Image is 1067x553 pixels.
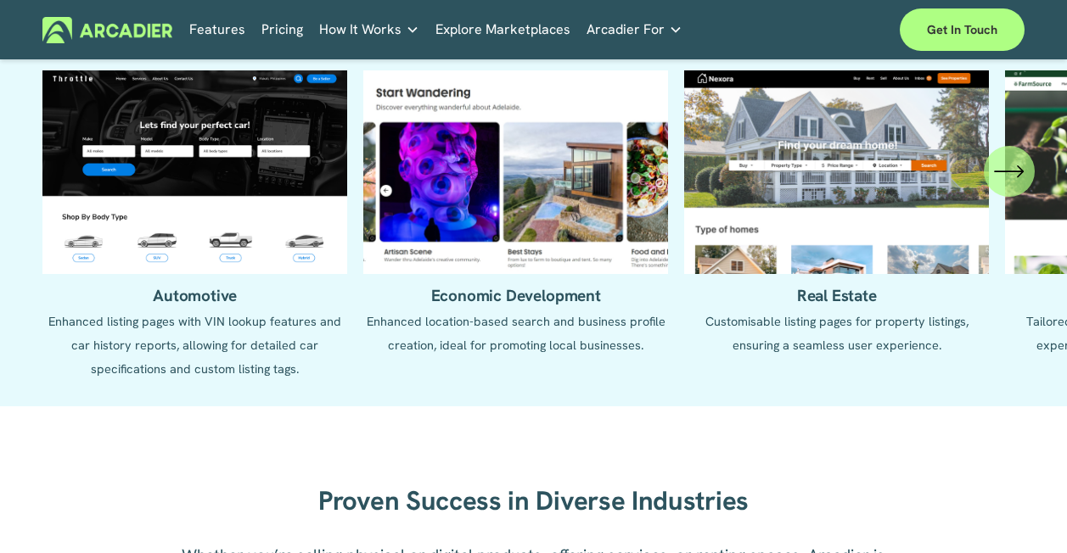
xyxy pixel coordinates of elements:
[189,16,245,42] a: Features
[900,8,1025,51] a: Get in touch
[261,16,303,42] a: Pricing
[587,16,682,42] a: folder dropdown
[435,16,570,42] a: Explore Marketplaces
[318,483,749,517] strong: Proven Success in Diverse Industries
[319,18,402,42] span: How It Works
[984,146,1035,197] button: Next
[319,16,419,42] a: folder dropdown
[982,472,1067,553] iframe: Chat Widget
[587,18,665,42] span: Arcadier For
[42,17,172,43] img: Arcadier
